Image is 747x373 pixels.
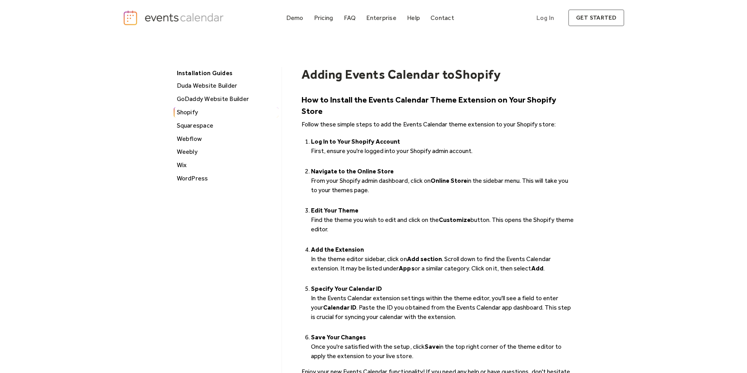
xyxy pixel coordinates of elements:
h1: Adding Events Calendar to [302,67,455,82]
a: Squarespace [174,121,278,131]
div: Pricing [314,16,333,20]
strong: Add section [407,255,442,263]
strong: Calendar ID [323,304,356,311]
h1: Shopify [455,67,501,82]
a: Enterprise [363,13,399,23]
div: Help [407,16,420,20]
strong: Online Store [431,177,467,184]
a: FAQ [341,13,359,23]
strong: How to Install the Events Calendar Theme Extension on Your Shopify Store [302,95,556,116]
li: ‍ In the Events Calendar extension settings within the theme editor, you'll see a field to enter ... [311,284,574,331]
li: ‍ In the theme editor sidebar, click on . Scroll down to find the Events Calendar extension. It m... [311,245,574,283]
div: Installation Guides [173,67,278,79]
strong: Navigate to the Online Store ‍ [311,168,394,175]
strong: Add [531,265,543,272]
li: Find the theme you wish to edit and click on the button. This opens the Shopify theme editor. ‍ [311,206,574,243]
strong: Edit Your Theme [311,207,358,214]
a: Duda Website Builder [174,81,278,91]
strong: Specify Your Calendar ID [311,285,382,292]
a: WordPress [174,173,278,184]
a: Contact [427,13,457,23]
a: Help [404,13,423,23]
li: ‍ Once you're satisfied with the setup, click in the top right corner of the theme editor to appl... [311,333,574,361]
strong: Apps [399,265,414,272]
a: home [123,10,226,26]
a: Demo [283,13,307,23]
a: Shopify [174,107,278,117]
a: Log In [529,9,562,26]
strong: Customize [439,216,471,223]
a: Wix [174,160,278,170]
strong: Save Your Changes [311,333,366,341]
div: Demo [286,16,304,20]
li: From your Shopify admin dashboard, click on in the sidebar menu. This will take you to your theme... [311,167,574,204]
p: Follow these simple steps to add the Events Calendar theme extension to your Shopify store: [302,120,574,129]
a: Pricing [311,13,336,23]
strong: Log In to Your Shopify Account ‍ [311,138,400,145]
strong: Save [425,343,439,350]
a: Webflow [174,134,278,144]
strong: Add the Extension [311,246,364,253]
div: Contact [431,16,454,20]
a: GoDaddy Website Builder [174,94,278,104]
li: First, ensure you're logged into your Shopify admin account. ‍ [311,137,574,165]
div: FAQ [344,16,356,20]
div: Enterprise [366,16,396,20]
a: Weebly [174,147,278,157]
a: get started [568,9,624,26]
